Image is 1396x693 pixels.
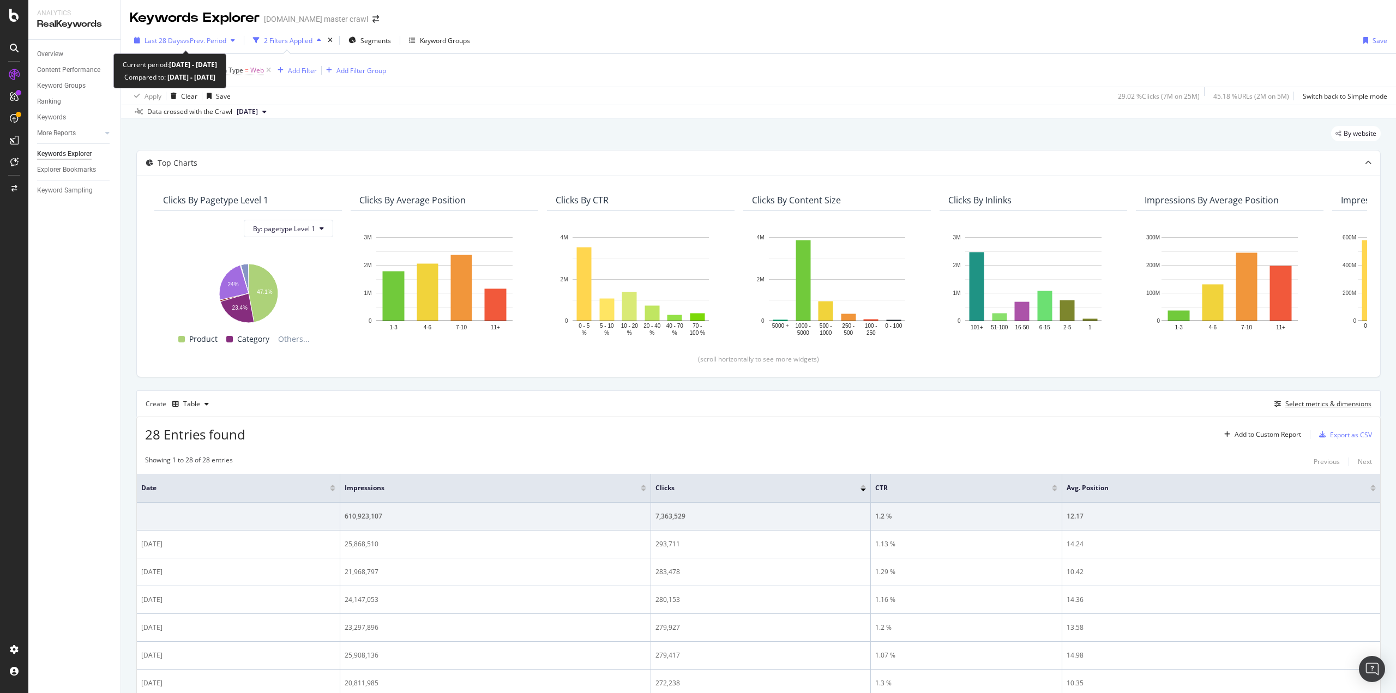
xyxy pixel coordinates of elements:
span: Web [250,63,264,78]
button: Last 28 DaysvsPrev. Period [130,32,239,49]
div: Add to Custom Report [1235,431,1301,438]
span: vs Prev. Period [183,36,226,45]
text: 0 [565,318,568,324]
div: 21,968,797 [345,567,646,577]
div: A chart. [556,232,726,337]
div: Content Performance [37,64,100,76]
div: Apply [145,92,161,101]
div: Keyword Groups [37,80,86,92]
div: 14.98 [1067,650,1376,660]
svg: A chart. [163,258,333,324]
div: Export as CSV [1330,430,1372,439]
div: Switch back to Simple mode [1303,92,1387,101]
text: 2-5 [1063,324,1072,330]
text: 20 - 40 [643,323,661,329]
text: 11+ [1276,324,1285,330]
button: 2 Filters Applied [249,32,326,49]
div: 7,363,529 [655,511,866,521]
div: Previous [1314,457,1340,466]
div: 24,147,053 [345,595,646,605]
text: 1000 [820,330,832,336]
a: Explorer Bookmarks [37,164,113,176]
a: Overview [37,49,113,60]
text: 100 % [690,330,705,336]
div: 1.07 % [875,650,1057,660]
div: [DATE] [141,595,335,605]
span: 2025 Sep. 29th [237,107,258,117]
text: % [627,330,632,336]
span: Avg. Position [1067,483,1354,493]
text: 10 - 20 [621,323,639,329]
div: Clicks By Content Size [752,195,841,206]
text: 0 - 100 [885,323,902,329]
text: 0 [1157,318,1160,324]
div: 283,478 [655,567,866,577]
span: Date [141,483,314,493]
div: 25,868,510 [345,539,646,549]
a: Keywords [37,112,113,123]
button: Save [202,87,231,105]
span: Impressions [345,483,624,493]
div: Keywords Explorer [130,9,260,27]
div: Add Filter Group [336,66,386,75]
div: times [326,35,335,46]
div: 272,238 [655,678,866,688]
button: By: pagetype Level 1 [244,220,333,237]
span: By website [1344,130,1376,137]
div: [DATE] [141,678,335,688]
text: 1M [953,290,961,296]
div: 10.35 [1067,678,1376,688]
text: 2M [364,262,372,268]
div: 1.13 % [875,539,1057,549]
text: 200M [1343,290,1356,296]
text: 200M [1146,262,1160,268]
div: 10.42 [1067,567,1376,577]
svg: A chart. [1145,232,1315,337]
a: More Reports [37,128,102,139]
text: 1-3 [389,324,398,330]
div: A chart. [752,232,922,337]
text: 250 - [842,323,855,329]
div: [DATE] [141,539,335,549]
span: Others... [274,333,314,346]
text: 4-6 [424,324,432,330]
text: 250 [867,330,876,336]
div: Explorer Bookmarks [37,164,96,176]
div: Top Charts [158,158,197,168]
text: 2M [561,276,568,282]
a: Content Performance [37,64,113,76]
div: arrow-right-arrow-left [372,15,379,23]
button: Keyword Groups [405,32,474,49]
text: 300M [1146,234,1160,240]
text: 5000 + [772,323,789,329]
div: 1.3 % [875,678,1057,688]
div: A chart. [359,232,529,337]
text: 7-10 [456,324,467,330]
div: 14.36 [1067,595,1376,605]
text: 7-10 [1241,324,1252,330]
svg: A chart. [948,232,1118,337]
text: 400M [1343,262,1356,268]
text: 5000 [797,330,810,336]
text: % [649,330,654,336]
div: Showing 1 to 28 of 28 entries [145,455,233,468]
text: % [604,330,609,336]
button: Apply [130,87,161,105]
div: 14.24 [1067,539,1376,549]
text: 0 [1353,318,1356,324]
div: Impressions By Average Position [1145,195,1279,206]
div: 279,417 [655,650,866,660]
button: Add Filter [273,64,317,77]
b: [DATE] - [DATE] [166,73,215,82]
div: Keyword Groups [420,36,470,45]
text: 0 [761,318,765,324]
text: 0 [958,318,961,324]
span: CTR [875,483,1036,493]
div: 13.58 [1067,623,1376,632]
button: Next [1358,455,1372,468]
div: Ranking [37,96,61,107]
text: 0 - 5 [1364,323,1375,329]
div: Create [146,395,213,413]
